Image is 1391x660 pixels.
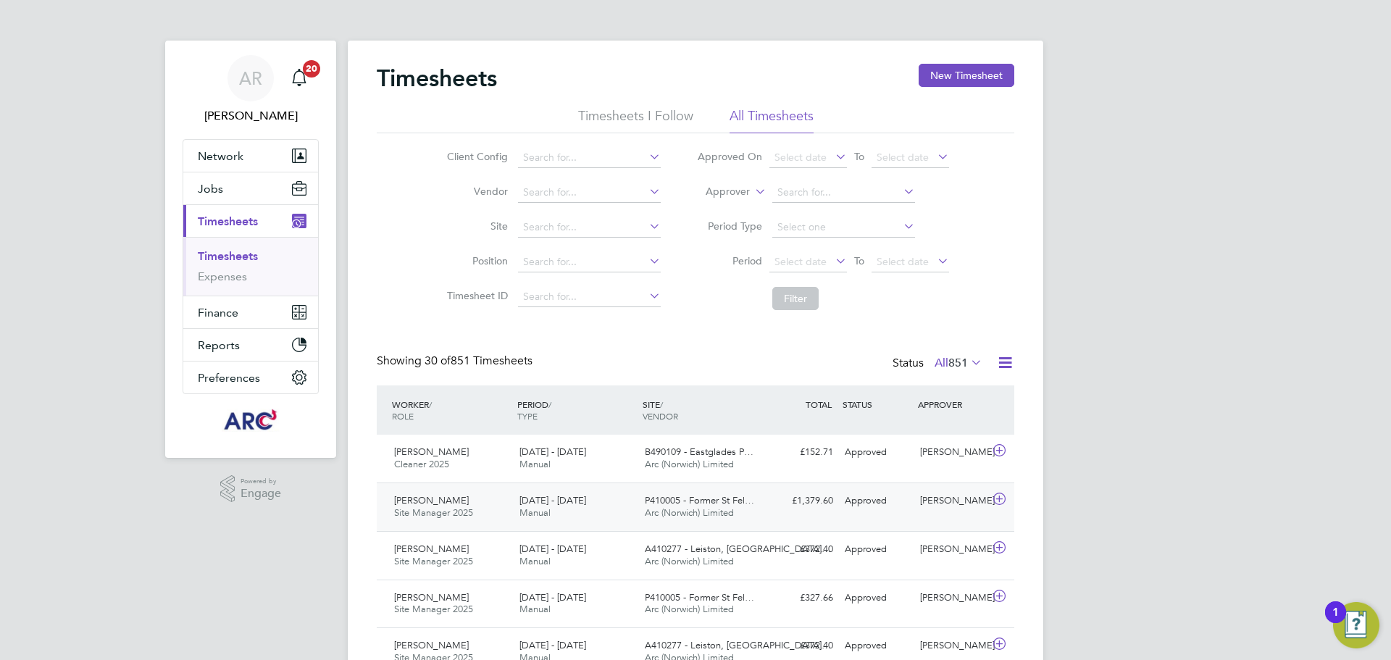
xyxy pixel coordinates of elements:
[850,251,869,270] span: To
[764,538,839,561] div: £372.40
[772,183,915,203] input: Search for...
[183,362,318,393] button: Preferences
[518,148,661,168] input: Search for...
[443,254,508,267] label: Position
[183,205,318,237] button: Timesheets
[519,543,586,555] span: [DATE] - [DATE]
[394,591,469,603] span: [PERSON_NAME]
[443,150,508,163] label: Client Config
[443,185,508,198] label: Vendor
[914,538,990,561] div: [PERSON_NAME]
[914,489,990,513] div: [PERSON_NAME]
[935,356,982,370] label: All
[183,172,318,204] button: Jobs
[839,440,914,464] div: Approved
[839,391,914,417] div: STATUS
[1333,602,1379,648] button: Open Resource Center, 1 new notification
[183,237,318,296] div: Timesheets
[518,217,661,238] input: Search for...
[222,409,280,432] img: arcgroup-logo-retina.png
[394,506,473,519] span: Site Manager 2025
[1332,612,1339,631] div: 1
[198,270,247,283] a: Expenses
[517,410,538,422] span: TYPE
[518,287,661,307] input: Search for...
[377,64,497,93] h2: Timesheets
[183,329,318,361] button: Reports
[806,398,832,410] span: TOTAL
[645,543,831,555] span: A410277 - Leiston, [GEOGRAPHIC_DATA]…
[394,543,469,555] span: [PERSON_NAME]
[893,354,985,374] div: Status
[394,458,449,470] span: Cleaner 2025
[198,214,258,228] span: Timesheets
[285,55,314,101] a: 20
[425,354,532,368] span: 851 Timesheets
[839,586,914,610] div: Approved
[697,150,762,163] label: Approved On
[514,391,639,429] div: PERIOD
[519,446,586,458] span: [DATE] - [DATE]
[772,287,819,310] button: Filter
[645,506,734,519] span: Arc (Norwich) Limited
[519,639,586,651] span: [DATE] - [DATE]
[377,354,535,369] div: Showing
[198,249,258,263] a: Timesheets
[388,391,514,429] div: WORKER
[198,182,223,196] span: Jobs
[198,149,243,163] span: Network
[519,591,586,603] span: [DATE] - [DATE]
[518,183,661,203] input: Search for...
[519,506,551,519] span: Manual
[519,555,551,567] span: Manual
[519,458,551,470] span: Manual
[220,475,282,503] a: Powered byEngage
[948,356,968,370] span: 851
[877,151,929,164] span: Select date
[443,220,508,233] label: Site
[697,254,762,267] label: Period
[645,591,754,603] span: P410005 - Former St Fel…
[645,494,754,506] span: P410005 - Former St Fel…
[660,398,663,410] span: /
[241,488,281,500] span: Engage
[839,634,914,658] div: Approved
[772,217,915,238] input: Select one
[730,107,814,133] li: All Timesheets
[183,140,318,172] button: Network
[914,634,990,658] div: [PERSON_NAME]
[394,639,469,651] span: [PERSON_NAME]
[519,603,551,615] span: Manual
[519,494,586,506] span: [DATE] - [DATE]
[548,398,551,410] span: /
[645,639,831,651] span: A410277 - Leiston, [GEOGRAPHIC_DATA]…
[183,55,319,125] a: AR[PERSON_NAME]
[839,489,914,513] div: Approved
[643,410,678,422] span: VENDOR
[241,475,281,488] span: Powered by
[198,371,260,385] span: Preferences
[394,555,473,567] span: Site Manager 2025
[578,107,693,133] li: Timesheets I Follow
[914,586,990,610] div: [PERSON_NAME]
[639,391,764,429] div: SITE
[774,151,827,164] span: Select date
[518,252,661,272] input: Search for...
[425,354,451,368] span: 30 of
[697,220,762,233] label: Period Type
[764,634,839,658] div: £372.40
[914,440,990,464] div: [PERSON_NAME]
[198,306,238,319] span: Finance
[645,446,753,458] span: B490109 - Eastglades P…
[850,147,869,166] span: To
[645,458,734,470] span: Arc (Norwich) Limited
[165,41,336,458] nav: Main navigation
[183,296,318,328] button: Finance
[645,555,734,567] span: Arc (Norwich) Limited
[645,603,734,615] span: Arc (Norwich) Limited
[183,409,319,432] a: Go to home page
[764,586,839,610] div: £327.66
[394,603,473,615] span: Site Manager 2025
[198,338,240,352] span: Reports
[764,440,839,464] div: £152.71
